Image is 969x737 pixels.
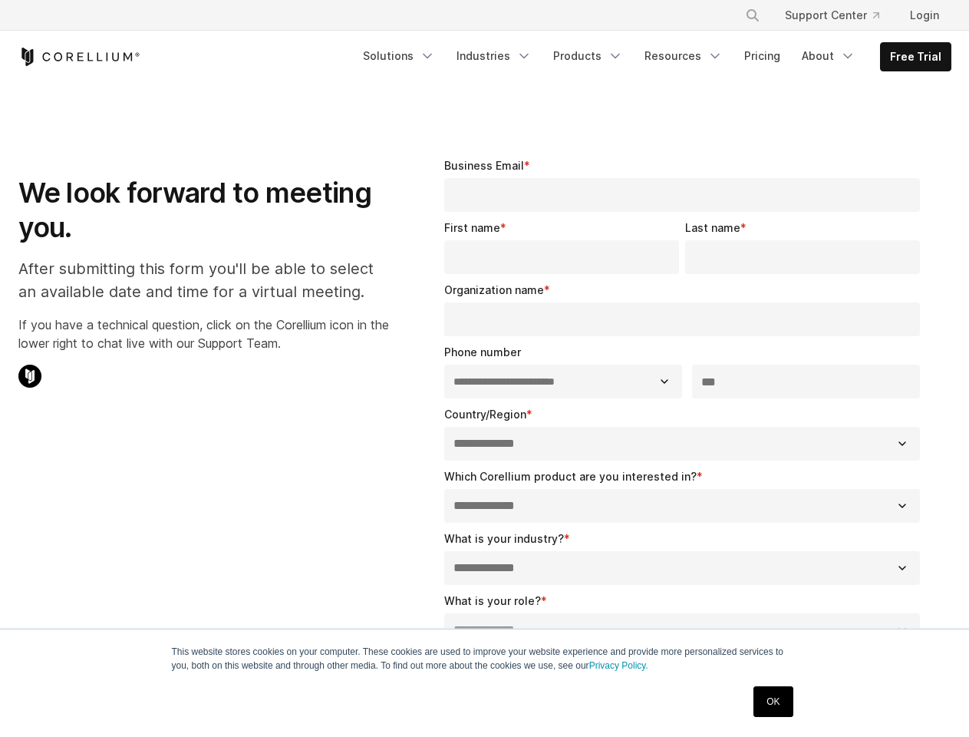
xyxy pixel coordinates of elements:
span: Country/Region [444,408,526,421]
span: What is your industry? [444,532,564,545]
a: Solutions [354,42,444,70]
span: Business Email [444,159,524,172]
a: Corellium Home [18,48,140,66]
a: Products [544,42,632,70]
a: Resources [635,42,732,70]
div: Navigation Menu [727,2,951,29]
button: Search [739,2,766,29]
a: Privacy Policy. [589,660,648,671]
p: If you have a technical question, click on the Corellium icon in the lower right to chat live wit... [18,316,389,352]
img: Corellium Chat Icon [18,365,41,388]
span: Last name [685,221,740,234]
span: What is your role? [444,594,541,607]
p: This website stores cookies on your computer. These cookies are used to improve your website expe... [172,645,798,673]
a: Free Trial [881,43,951,71]
h1: We look forward to meeting you. [18,176,389,245]
a: OK [753,686,793,717]
div: Navigation Menu [354,42,951,71]
p: After submitting this form you'll be able to select an available date and time for a virtual meet... [18,257,389,303]
span: First name [444,221,500,234]
a: Support Center [773,2,892,29]
span: Phone number [444,345,521,359]
a: Pricing [735,42,789,70]
span: Which Corellium product are you interested in? [444,470,697,483]
a: Login [898,2,951,29]
span: Organization name [444,283,544,296]
a: About [793,42,865,70]
a: Industries [447,42,541,70]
